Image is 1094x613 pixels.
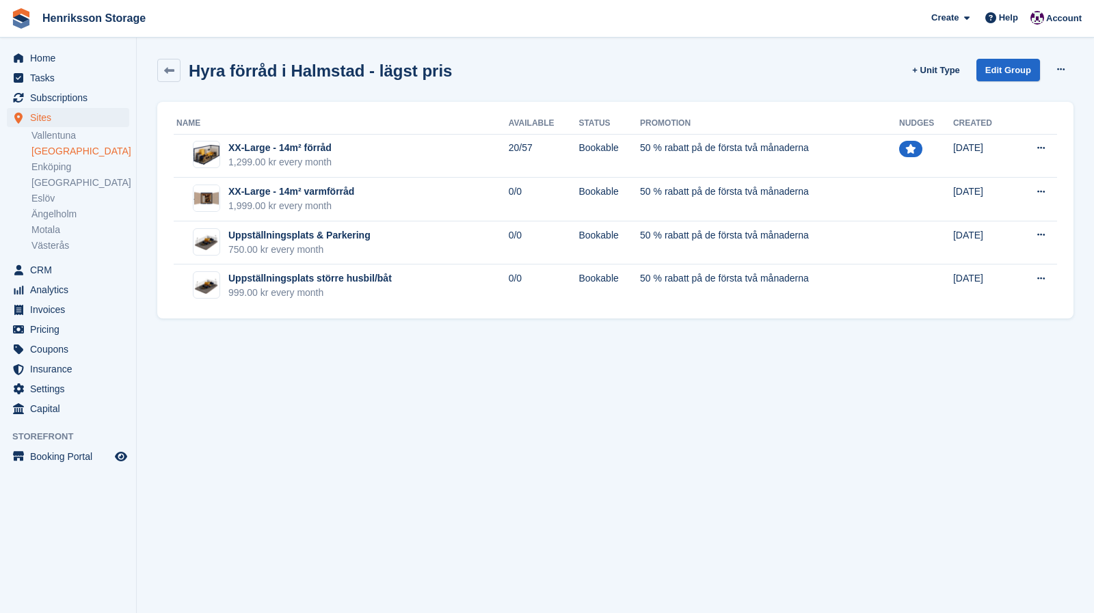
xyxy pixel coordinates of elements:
td: 20/57 [509,134,579,178]
div: Uppställningsplats större husbil/båt [228,271,392,286]
a: + Unit Type [907,59,965,81]
span: Tasks [30,68,112,87]
td: 0/0 [509,178,579,221]
span: Settings [30,379,112,398]
span: Home [30,49,112,68]
div: 1,999.00 kr every month [228,199,354,213]
div: 999.00 kr every month [228,286,392,300]
span: Subscriptions [30,88,112,107]
a: menu [7,68,129,87]
span: CRM [30,260,112,280]
td: 50 % rabatt på de första två månaderna [640,264,899,308]
div: 1,299.00 kr every month [228,155,332,169]
th: Status [578,113,640,135]
td: 0/0 [509,264,579,308]
a: Ängelholm [31,208,129,221]
a: menu [7,49,129,68]
span: Insurance [30,359,112,379]
img: Prc.24.4_%20(1).png [194,276,219,295]
a: [GEOGRAPHIC_DATA] [31,145,129,158]
a: menu [7,260,129,280]
th: Created [953,113,1013,135]
span: Sites [30,108,112,127]
img: Joel Isaksson [1030,11,1044,25]
a: menu [7,108,129,127]
div: Uppställningsplats & Parkering [228,228,371,243]
td: [DATE] [953,178,1013,221]
td: Bookable [578,134,640,178]
a: menu [7,399,129,418]
img: Prc.24.4_.png [194,232,219,251]
th: Nudges [899,113,953,135]
a: Edit Group [976,59,1040,81]
td: [DATE] [953,134,1013,178]
span: Capital [30,399,112,418]
a: menu [7,300,129,319]
img: Prc%2024.3.jpg [194,185,219,211]
div: XX-Large - 14m² förråd [228,141,332,155]
span: Pricing [30,320,112,339]
a: Motala [31,223,129,236]
span: Booking Portal [30,447,112,466]
td: Bookable [578,264,640,308]
td: 50 % rabatt på de första två månaderna [640,134,899,178]
h2: Hyra förråd i Halmstad - lägst pris [189,62,452,80]
a: menu [7,320,129,339]
td: 50 % rabatt på de första två månaderna [640,178,899,221]
img: _prc-large_final.png [194,145,219,165]
a: Enköping [31,161,129,174]
span: Help [999,11,1018,25]
th: Promotion [640,113,899,135]
a: Henriksson Storage [37,7,151,29]
span: Coupons [30,340,112,359]
a: menu [7,88,129,107]
span: Invoices [30,300,112,319]
td: [DATE] [953,221,1013,264]
td: [DATE] [953,264,1013,308]
td: 50 % rabatt på de första två månaderna [640,221,899,264]
a: menu [7,280,129,299]
td: Bookable [578,178,640,221]
div: XX-Large - 14m² varmförråd [228,185,354,199]
div: 750.00 kr every month [228,243,371,257]
a: menu [7,379,129,398]
td: 0/0 [509,221,579,264]
span: Storefront [12,430,136,444]
th: Name [174,113,509,135]
a: menu [7,359,129,379]
a: menu [7,447,129,466]
a: [GEOGRAPHIC_DATA] [31,176,129,189]
td: Bookable [578,221,640,264]
a: menu [7,340,129,359]
a: Eslöv [31,192,129,205]
span: Analytics [30,280,112,299]
a: Preview store [113,448,129,465]
span: Account [1046,12,1082,25]
a: Västerås [31,239,129,252]
img: stora-icon-8386f47178a22dfd0bd8f6a31ec36ba5ce8667c1dd55bd0f319d3a0aa187defe.svg [11,8,31,29]
span: Create [931,11,959,25]
th: Available [509,113,579,135]
a: Vallentuna [31,129,129,142]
